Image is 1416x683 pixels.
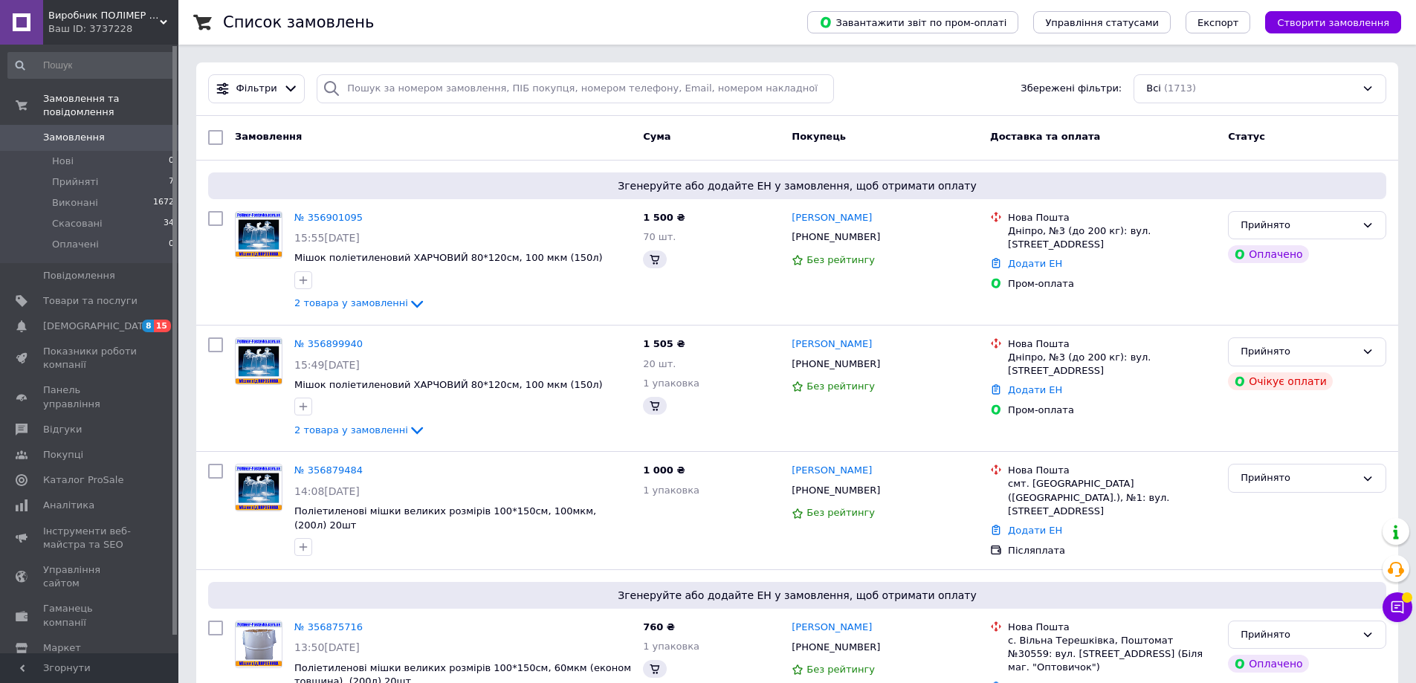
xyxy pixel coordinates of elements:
[1021,82,1122,96] span: Збережені фільтри:
[294,424,426,436] a: 2 товара у замовленні
[294,424,408,436] span: 2 товара у замовленні
[990,131,1100,142] span: Доставка та оплата
[789,638,883,657] div: [PHONE_NUMBER]
[294,298,408,309] span: 2 товара у замовленні
[52,217,103,230] span: Скасовані
[43,641,81,655] span: Маркет
[236,212,282,257] img: Фото товару
[1250,16,1401,27] a: Створити замовлення
[169,175,174,189] span: 7
[43,448,83,462] span: Покупці
[153,196,174,210] span: 1672
[1197,17,1239,28] span: Експорт
[235,464,282,511] a: Фото товару
[294,297,426,308] a: 2 товара у замовленні
[792,211,872,225] a: [PERSON_NAME]
[1383,592,1412,622] button: Чат з покупцем
[1008,525,1062,536] a: Додати ЕН
[43,473,123,487] span: Каталог ProSale
[1241,470,1356,486] div: Прийнято
[317,74,834,103] input: Пошук за номером замовлення, ПІБ покупця, номером телефону, Email, номером накладної
[643,641,699,652] span: 1 упаковка
[1008,258,1062,269] a: Додати ЕН
[792,337,872,352] a: [PERSON_NAME]
[43,294,138,308] span: Товари та послуги
[1008,224,1216,251] div: Дніпро, №3 (до 200 кг): вул. [STREET_ADDRESS]
[294,485,360,497] span: 14:08[DATE]
[1228,372,1333,390] div: Очікує оплати
[1008,634,1216,675] div: с. Вільна Терешківка, Поштомат №30559: вул. [STREET_ADDRESS] (Біля маг. "Оптовичок")
[1008,544,1216,557] div: Післяплата
[792,464,872,478] a: [PERSON_NAME]
[142,320,154,332] span: 8
[1241,344,1356,360] div: Прийнято
[1228,245,1308,263] div: Оплачено
[43,423,82,436] span: Відгуки
[43,499,94,512] span: Аналітика
[807,11,1018,33] button: Завантажити звіт по пром-оплаті
[1033,11,1171,33] button: Управління статусами
[643,621,675,632] span: 760 ₴
[1008,211,1216,224] div: Нова Пошта
[169,238,174,251] span: 0
[235,621,282,668] a: Фото товару
[1265,11,1401,33] button: Створити замовлення
[294,641,360,653] span: 13:50[DATE]
[294,212,363,223] a: № 356901095
[1164,82,1196,94] span: (1713)
[235,211,282,259] a: Фото товару
[643,464,685,476] span: 1 000 ₴
[789,355,883,374] div: [PHONE_NUMBER]
[294,621,363,632] a: № 356875716
[789,481,883,500] div: [PHONE_NUMBER]
[154,320,171,332] span: 15
[1277,17,1389,28] span: Створити замовлення
[169,155,174,168] span: 0
[52,155,74,168] span: Нові
[792,621,872,635] a: [PERSON_NAME]
[1008,404,1216,417] div: Пром-оплата
[236,82,277,96] span: Фільтри
[643,338,685,349] span: 1 505 ₴
[806,664,875,675] span: Без рейтингу
[1186,11,1251,33] button: Експорт
[1008,464,1216,477] div: Нова Пошта
[43,602,138,629] span: Гаманець компанії
[806,381,875,392] span: Без рейтингу
[294,232,360,244] span: 15:55[DATE]
[643,131,670,142] span: Cума
[235,337,282,385] a: Фото товару
[806,507,875,518] span: Без рейтингу
[223,13,374,31] h1: Список замовлень
[294,379,603,390] a: Мішок поліетиленовий ХАРЧОВИЙ 80*120см, 100 мкм (150л)
[43,269,115,282] span: Повідомлення
[1228,655,1308,673] div: Оплачено
[48,9,160,22] span: Виробник ПОЛІМЕР ПОСТАВКА
[235,131,302,142] span: Замовлення
[643,378,699,389] span: 1 упаковка
[294,505,596,531] a: Поліетиленові мішки великих розмірів 100*150см, 100мкм, (200л) 20шт
[43,345,138,372] span: Показники роботи компанії
[806,254,875,265] span: Без рейтингу
[1228,131,1265,142] span: Статус
[214,178,1380,193] span: Згенеруйте або додайте ЕН у замовлення, щоб отримати оплату
[643,358,676,369] span: 20 шт.
[1241,218,1356,233] div: Прийнято
[43,563,138,590] span: Управління сайтом
[236,621,282,667] img: Фото товару
[789,227,883,247] div: [PHONE_NUMBER]
[236,338,282,383] img: Фото товару
[48,22,178,36] div: Ваш ID: 3737228
[643,212,685,223] span: 1 500 ₴
[52,196,98,210] span: Виконані
[1008,384,1062,395] a: Додати ЕН
[43,92,178,119] span: Замовлення та повідомлення
[643,231,676,242] span: 70 шт.
[819,16,1006,29] span: Завантажити звіт по пром-оплаті
[52,238,99,251] span: Оплачені
[294,252,603,263] a: Мішок поліетиленовий ХАРЧОВИЙ 80*120см, 100 мкм (150л)
[1146,82,1161,96] span: Всі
